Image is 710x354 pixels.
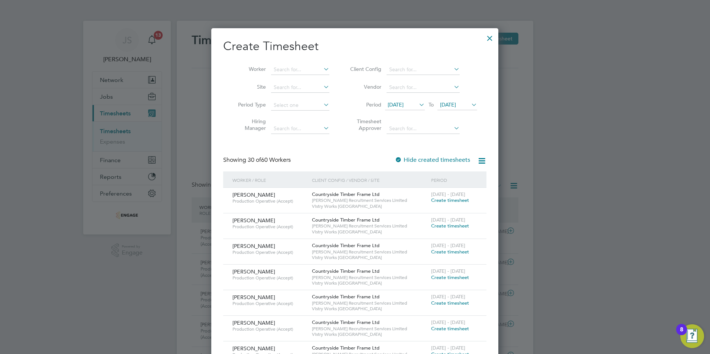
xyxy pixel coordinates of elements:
[310,171,429,189] div: Client Config / Vendor / Site
[271,124,329,134] input: Search for...
[232,224,306,230] span: Production Operative (Accept)
[232,83,266,90] label: Site
[388,101,404,108] span: [DATE]
[232,249,306,255] span: Production Operative (Accept)
[680,324,704,348] button: Open Resource Center, 8 new notifications
[312,229,427,235] span: Vistry Works [GEOGRAPHIC_DATA]
[387,124,460,134] input: Search for...
[431,294,465,300] span: [DATE] - [DATE]
[223,156,292,164] div: Showing
[271,82,329,93] input: Search for...
[431,223,469,229] span: Create timesheet
[431,274,469,281] span: Create timesheet
[232,275,306,281] span: Production Operative (Accept)
[431,319,465,325] span: [DATE] - [DATE]
[431,242,465,249] span: [DATE] - [DATE]
[312,197,427,203] span: [PERSON_NAME] Recruitment Services Limited
[431,345,465,351] span: [DATE] - [DATE]
[232,294,275,301] span: [PERSON_NAME]
[431,217,465,223] span: [DATE] - [DATE]
[312,249,427,255] span: [PERSON_NAME] Recruitment Services Limited
[387,65,460,75] input: Search for...
[312,331,427,337] span: Vistry Works [GEOGRAPHIC_DATA]
[231,171,310,189] div: Worker / Role
[431,191,465,197] span: [DATE] - [DATE]
[271,100,329,111] input: Select one
[431,268,465,274] span: [DATE] - [DATE]
[312,275,427,281] span: [PERSON_NAME] Recruitment Services Limited
[312,223,427,229] span: [PERSON_NAME] Recruitment Services Limited
[232,345,275,352] span: [PERSON_NAME]
[232,217,275,224] span: [PERSON_NAME]
[232,191,275,198] span: [PERSON_NAME]
[312,326,427,332] span: [PERSON_NAME] Recruitment Services Limited
[248,156,291,164] span: 60 Workers
[348,66,381,72] label: Client Config
[232,243,275,249] span: [PERSON_NAME]
[312,300,427,306] span: [PERSON_NAME] Recruitment Services Limited
[312,306,427,312] span: Vistry Works [GEOGRAPHIC_DATA]
[271,65,329,75] input: Search for...
[431,300,469,306] span: Create timesheet
[348,118,381,131] label: Timesheet Approver
[312,280,427,286] span: Vistry Works [GEOGRAPHIC_DATA]
[312,268,380,274] span: Countryside Timber Frame Ltd
[431,325,469,332] span: Create timesheet
[232,198,306,204] span: Production Operative (Accept)
[312,191,380,197] span: Countryside Timber Frame Ltd
[312,294,380,300] span: Countryside Timber Frame Ltd
[440,101,456,108] span: [DATE]
[232,66,266,72] label: Worker
[429,171,479,189] div: Period
[232,326,306,332] span: Production Operative (Accept)
[312,319,380,325] span: Countryside Timber Frame Ltd
[223,39,486,54] h2: Create Timesheet
[387,82,460,93] input: Search for...
[312,345,380,351] span: Countryside Timber Frame Ltd
[312,217,380,223] span: Countryside Timber Frame Ltd
[426,100,436,109] span: To
[431,197,469,203] span: Create timesheet
[680,330,683,339] div: 8
[348,101,381,108] label: Period
[312,242,380,249] span: Countryside Timber Frame Ltd
[431,249,469,255] span: Create timesheet
[232,319,275,326] span: [PERSON_NAME]
[395,156,470,164] label: Hide created timesheets
[232,101,266,108] label: Period Type
[232,118,266,131] label: Hiring Manager
[348,83,381,90] label: Vendor
[232,301,306,307] span: Production Operative (Accept)
[232,268,275,275] span: [PERSON_NAME]
[312,203,427,209] span: Vistry Works [GEOGRAPHIC_DATA]
[248,156,261,164] span: 30 of
[312,255,427,260] span: Vistry Works [GEOGRAPHIC_DATA]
